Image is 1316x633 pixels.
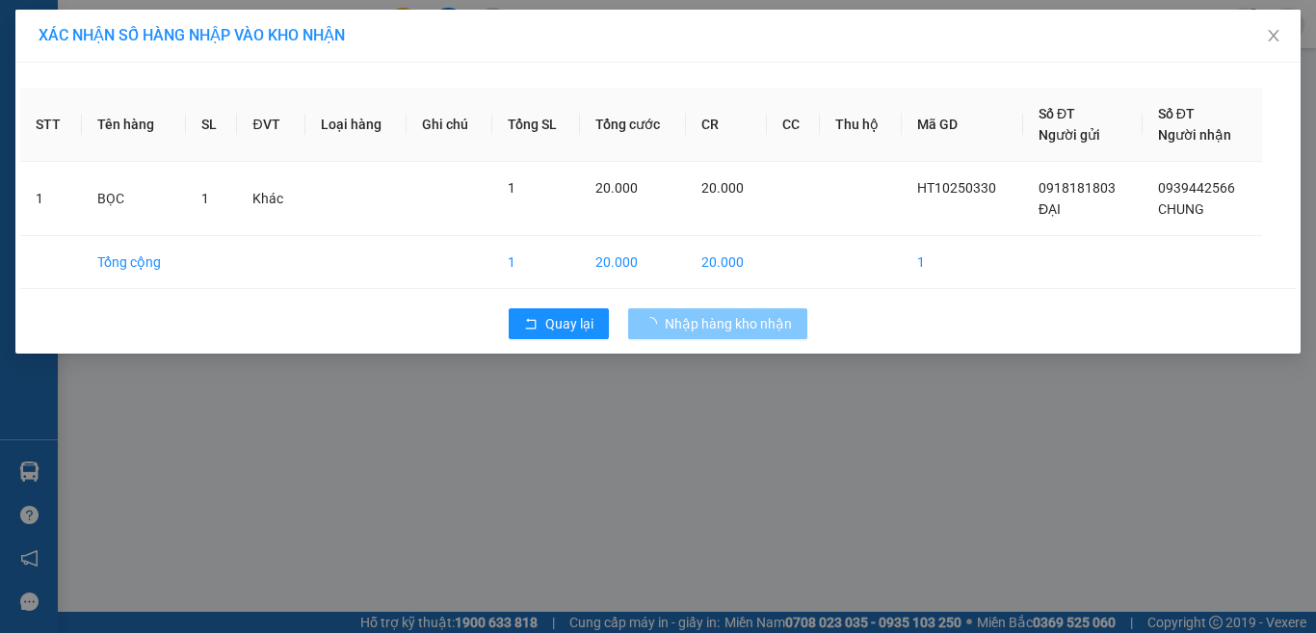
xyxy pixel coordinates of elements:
span: rollback [524,317,538,332]
th: Thu hộ [820,88,902,162]
span: Người nhận [1158,127,1231,143]
span: CHUNG [1158,201,1204,217]
span: 20.000 [701,180,744,196]
span: ĐẠI [1039,201,1061,217]
th: ĐVT [237,88,305,162]
td: 1 [20,162,82,236]
span: loading [644,317,665,330]
span: Người gửi [1039,127,1100,143]
span: 1 [201,191,209,206]
span: 1 [508,180,515,196]
span: HT10250330 [917,180,996,196]
th: Loại hàng [305,88,407,162]
th: Tổng SL [492,88,581,162]
td: 20.000 [580,236,685,289]
button: rollbackQuay lại [509,308,609,339]
span: close [1266,28,1281,43]
span: Số ĐT [1158,106,1195,121]
span: Quay lại [545,313,593,334]
span: 0918181803 [1039,180,1116,196]
span: XÁC NHẬN SỐ HÀNG NHẬP VÀO KHO NHẬN [39,26,345,44]
button: Close [1247,10,1301,64]
th: Tên hàng [82,88,186,162]
th: Mã GD [902,88,1023,162]
td: 20.000 [686,236,767,289]
span: Nhập hàng kho nhận [665,313,792,334]
span: 0939442566 [1158,180,1235,196]
th: CC [767,88,820,162]
td: BỌC [82,162,186,236]
span: Số ĐT [1039,106,1075,121]
th: SL [186,88,237,162]
th: CR [686,88,767,162]
td: 1 [492,236,581,289]
th: Ghi chú [407,88,491,162]
button: Nhập hàng kho nhận [628,308,807,339]
span: 20.000 [595,180,638,196]
td: Khác [237,162,305,236]
td: Tổng cộng [82,236,186,289]
th: Tổng cước [580,88,685,162]
th: STT [20,88,82,162]
td: 1 [902,236,1023,289]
